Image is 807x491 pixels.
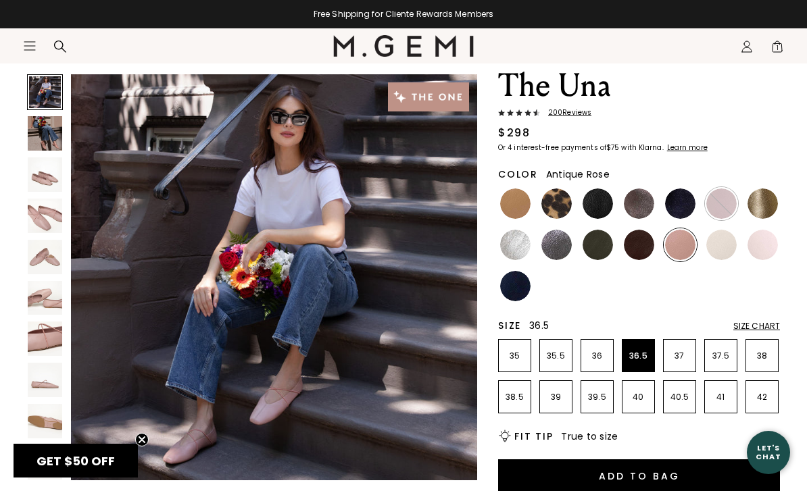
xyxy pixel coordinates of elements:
[498,143,606,153] klarna-placement-style-body: Or 4 interest-free payments of
[28,240,62,274] img: The Una
[606,143,619,153] klarna-placement-style-amount: $75
[621,143,665,153] klarna-placement-style-body: with Klarna
[746,392,778,403] p: 42
[771,43,784,56] span: 1
[500,188,531,219] img: Light Tan
[14,444,138,477] div: GET $50 OFFClose teaser
[665,230,695,260] img: Antique Rose
[498,109,780,120] a: 200Reviews
[746,351,778,361] p: 38
[514,431,553,442] h2: Fit Tip
[28,157,62,192] img: The Una
[546,167,610,181] span: Antique Rose
[581,351,613,361] p: 36
[705,351,737,361] p: 37.5
[541,230,572,260] img: Gunmetal
[748,230,778,260] img: Ballerina Pink
[622,392,654,403] p: 40
[498,169,538,180] h2: Color
[23,39,36,53] button: Open site menu
[733,321,780,332] div: Size Chart
[748,188,778,219] img: Gold
[705,392,737,403] p: 41
[499,351,531,361] p: 35
[28,281,62,315] img: The Una
[624,188,654,219] img: Cocoa
[28,199,62,233] img: The Una
[540,351,572,361] p: 35.5
[583,230,613,260] img: Military
[664,351,695,361] p: 37
[500,230,531,260] img: Silver
[541,188,572,219] img: Leopard Print
[28,404,62,438] img: The Una
[561,430,618,443] span: True to size
[28,321,62,356] img: The Una
[624,230,654,260] img: Chocolate
[333,35,474,57] img: M.Gemi
[498,125,530,141] div: $298
[540,109,591,117] span: 200 Review s
[666,144,708,152] a: Learn more
[747,444,790,461] div: Let's Chat
[529,319,549,332] span: 36.5
[583,188,613,219] img: Black
[706,230,737,260] img: Ecru
[71,74,477,480] img: The Una
[622,351,654,361] p: 36.5
[36,453,115,469] span: GET $50 OFF
[664,392,695,403] p: 40.5
[388,82,469,111] img: The One tag
[706,188,737,219] img: Burgundy
[498,320,521,331] h2: Size
[28,116,62,151] img: The Una
[28,363,62,397] img: The Una
[499,392,531,403] p: 38.5
[500,271,531,301] img: Navy
[667,143,708,153] klarna-placement-style-cta: Learn more
[665,188,695,219] img: Midnight Blue
[135,433,149,446] button: Close teaser
[540,392,572,403] p: 39
[581,392,613,403] p: 39.5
